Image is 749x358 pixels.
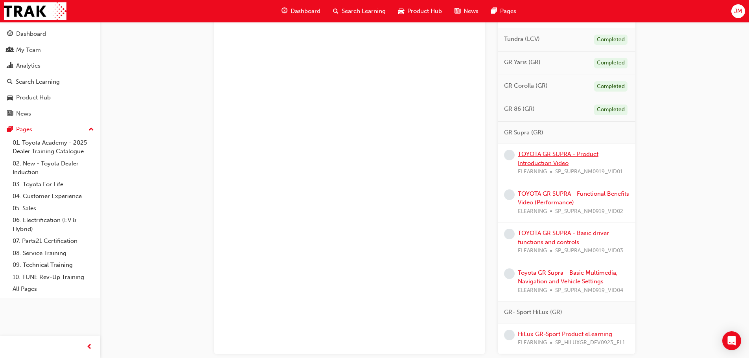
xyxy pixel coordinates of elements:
[3,122,97,137] button: Pages
[518,229,609,246] a: TOYOTA GR SUPRA - Basic driver functions and controls
[518,167,547,176] span: ELEARNING
[7,94,13,101] span: car-icon
[291,7,320,16] span: Dashboard
[342,7,386,16] span: Search Learning
[485,3,523,19] a: pages-iconPages
[3,59,97,73] a: Analytics
[504,150,515,160] span: learningRecordVerb_NONE-icon
[16,77,60,86] div: Search Learning
[464,7,478,16] span: News
[555,167,623,176] span: SP_SUPRA_NM0919_VID01
[448,3,485,19] a: news-iconNews
[504,229,515,239] span: learningRecordVerb_NONE-icon
[518,207,547,216] span: ELEARNING
[555,286,623,295] span: SP_SUPRA_NM0919_VID04
[500,7,516,16] span: Pages
[16,61,40,70] div: Analytics
[504,128,543,137] span: GR Supra (GR)
[594,81,628,92] div: Completed
[9,178,97,191] a: 03. Toyota For Life
[594,105,628,115] div: Completed
[518,330,612,338] a: HiLux GR-Sport Product eLearning
[7,110,13,117] span: news-icon
[9,271,97,283] a: 10. TUNE Rev-Up Training
[455,6,460,16] span: news-icon
[518,286,547,295] span: ELEARNING
[504,105,535,114] span: GR 86 (GR)
[504,330,515,340] span: learningRecordVerb_NONE-icon
[88,125,94,135] span: up-icon
[504,35,540,44] span: Tundra (LCV)
[555,246,623,255] span: SP_SUPRA_NM0919_VID03
[3,27,97,41] a: Dashboard
[594,35,628,45] div: Completed
[7,31,13,38] span: guage-icon
[504,58,541,67] span: GR Yaris (GR)
[9,235,97,247] a: 07. Parts21 Certification
[86,342,92,352] span: prev-icon
[7,47,13,54] span: people-icon
[9,190,97,202] a: 04. Customer Experience
[722,331,741,350] div: Open Intercom Messenger
[9,202,97,215] a: 05. Sales
[504,268,515,279] span: learningRecordVerb_NONE-icon
[3,106,97,121] a: News
[327,3,392,19] a: search-iconSearch Learning
[504,308,562,317] span: GR- Sport HiLux (GR)
[7,79,13,86] span: search-icon
[504,81,548,90] span: GR Corolla (GR)
[16,29,46,39] div: Dashboard
[504,189,515,200] span: learningRecordVerb_NONE-icon
[734,7,742,16] span: JM
[407,7,442,16] span: Product Hub
[3,90,97,105] a: Product Hub
[16,46,41,55] div: My Team
[9,259,97,271] a: 09. Technical Training
[3,43,97,57] a: My Team
[16,125,32,134] div: Pages
[518,151,598,167] a: TOYOTA GR SUPRA - Product Introduction Video
[518,246,547,255] span: ELEARNING
[16,93,51,102] div: Product Hub
[9,137,97,158] a: 01. Toyota Academy - 2025 Dealer Training Catalogue
[333,6,339,16] span: search-icon
[7,126,13,133] span: pages-icon
[594,58,628,68] div: Completed
[518,269,618,285] a: Toyota GR Supra - Basic Multimedia, Navigation and Vehicle Settings
[3,75,97,89] a: Search Learning
[3,25,97,122] button: DashboardMy TeamAnalyticsSearch LearningProduct HubNews
[555,207,623,216] span: SP_SUPRA_NM0919_VID02
[9,214,97,235] a: 06. Electrification (EV & Hybrid)
[7,62,13,70] span: chart-icon
[275,3,327,19] a: guage-iconDashboard
[518,338,547,347] span: ELEARNING
[392,3,448,19] a: car-iconProduct Hub
[4,2,66,20] img: Trak
[518,190,629,206] a: TOYOTA GR SUPRA - Functional Benefits Video (Performance)
[282,6,287,16] span: guage-icon
[491,6,497,16] span: pages-icon
[731,4,745,18] button: JM
[555,338,625,347] span: SP_HILUXGR_DEV0923_EL1
[16,109,31,118] div: News
[9,158,97,178] a: 02. New - Toyota Dealer Induction
[9,247,97,259] a: 08. Service Training
[398,6,404,16] span: car-icon
[9,283,97,295] a: All Pages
